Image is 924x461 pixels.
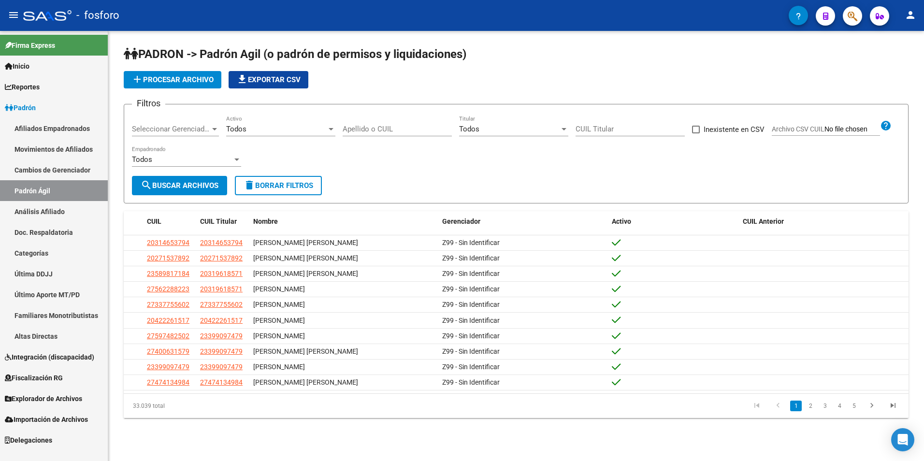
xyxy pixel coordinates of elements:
span: 27337755602 [200,301,243,308]
li: page 3 [818,398,832,414]
datatable-header-cell: CUIL Anterior [739,211,909,232]
mat-icon: delete [244,179,255,191]
a: 5 [848,401,860,411]
a: 3 [819,401,831,411]
span: Z99 - Sin Identificar [442,332,500,340]
mat-icon: search [141,179,152,191]
span: 20314653794 [147,239,189,246]
span: [PERSON_NAME] [PERSON_NAME] [253,239,358,246]
span: 20422261517 [200,317,243,324]
span: [PERSON_NAME] [253,285,305,293]
span: 23589817184 [147,270,189,277]
span: Importación de Archivos [5,414,88,425]
span: Reportes [5,82,40,92]
span: 20319618571 [200,285,243,293]
datatable-header-cell: Activo [608,211,739,232]
span: Inexistente en CSV [704,124,765,135]
span: Todos [132,155,152,164]
span: PADRON -> Padrón Agil (o padrón de permisos y liquidaciones) [124,47,466,61]
a: go to previous page [769,401,787,411]
span: [PERSON_NAME] [253,332,305,340]
mat-icon: help [880,120,892,131]
span: Padrón [5,102,36,113]
span: Integración (discapacidad) [5,352,94,362]
span: [PERSON_NAME] [PERSON_NAME] [253,270,358,277]
span: 20319618571 [200,270,243,277]
button: Borrar Filtros [235,176,322,195]
span: - fosforo [76,5,119,26]
span: Exportar CSV [236,75,301,84]
span: Inicio [5,61,29,72]
span: Z99 - Sin Identificar [442,285,500,293]
span: Fiscalización RG [5,373,63,383]
span: Z99 - Sin Identificar [442,363,500,371]
li: page 5 [847,398,861,414]
span: Z99 - Sin Identificar [442,317,500,324]
span: [PERSON_NAME] [253,317,305,324]
span: Delegaciones [5,435,52,446]
span: Nombre [253,217,278,225]
div: Open Intercom Messenger [891,428,914,451]
div: 33.039 total [124,394,279,418]
a: 4 [834,401,845,411]
span: CUIL Anterior [743,217,784,225]
button: Buscar Archivos [132,176,227,195]
button: Exportar CSV [229,71,308,88]
a: go to first page [748,401,766,411]
span: 27474134984 [200,378,243,386]
span: 23399097479 [200,332,243,340]
datatable-header-cell: Nombre [249,211,438,232]
datatable-header-cell: Gerenciador [438,211,608,232]
mat-icon: add [131,73,143,85]
span: [PERSON_NAME] [253,301,305,308]
mat-icon: file_download [236,73,248,85]
span: Explorador de Archivos [5,393,82,404]
span: 27562288223 [147,285,189,293]
mat-icon: person [905,9,916,21]
span: Procesar archivo [131,75,214,84]
span: CUIL [147,217,161,225]
span: 23399097479 [200,363,243,371]
a: go to next page [863,401,881,411]
datatable-header-cell: CUIL [143,211,196,232]
span: [PERSON_NAME] [PERSON_NAME] [253,254,358,262]
span: Todos [459,125,479,133]
span: Z99 - Sin Identificar [442,301,500,308]
input: Archivo CSV CUIL [824,125,880,134]
li: page 2 [803,398,818,414]
span: 20422261517 [147,317,189,324]
span: 27400631579 [147,347,189,355]
span: Buscar Archivos [141,181,218,190]
mat-icon: menu [8,9,19,21]
span: Z99 - Sin Identificar [442,378,500,386]
li: page 4 [832,398,847,414]
span: [PERSON_NAME] [253,363,305,371]
span: Borrar Filtros [244,181,313,190]
span: Z99 - Sin Identificar [442,254,500,262]
span: [PERSON_NAME] [PERSON_NAME] [253,378,358,386]
span: Z99 - Sin Identificar [442,270,500,277]
datatable-header-cell: CUIL Titular [196,211,249,232]
span: Z99 - Sin Identificar [442,239,500,246]
a: 2 [805,401,816,411]
a: go to last page [884,401,902,411]
a: 1 [790,401,802,411]
span: CUIL Titular [200,217,237,225]
span: 20314653794 [200,239,243,246]
span: Z99 - Sin Identificar [442,347,500,355]
span: 23399097479 [200,347,243,355]
span: [PERSON_NAME] [PERSON_NAME] [253,347,358,355]
span: 20271537892 [147,254,189,262]
span: Seleccionar Gerenciador [132,125,210,133]
span: 27337755602 [147,301,189,308]
span: 27474134984 [147,378,189,386]
button: Procesar archivo [124,71,221,88]
span: Gerenciador [442,217,480,225]
span: Activo [612,217,631,225]
h3: Filtros [132,97,165,110]
span: Todos [226,125,246,133]
span: 27597482502 [147,332,189,340]
li: page 1 [789,398,803,414]
span: 23399097479 [147,363,189,371]
span: 20271537892 [200,254,243,262]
